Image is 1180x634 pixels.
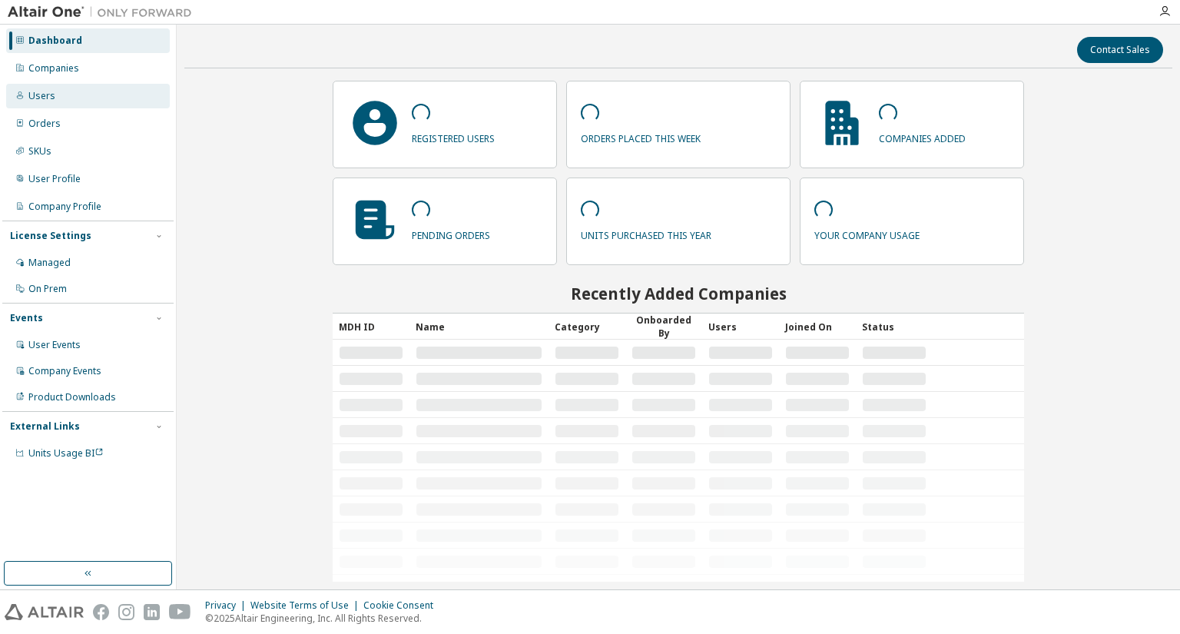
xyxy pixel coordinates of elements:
[169,604,191,620] img: youtube.svg
[333,284,1024,304] h2: Recently Added Companies
[118,604,134,620] img: instagram.svg
[205,599,250,612] div: Privacy
[28,283,67,295] div: On Prem
[862,314,926,339] div: Status
[28,62,79,75] div: Companies
[10,230,91,242] div: License Settings
[814,224,920,242] p: your company usage
[144,604,160,620] img: linkedin.svg
[581,128,701,145] p: orders placed this week
[363,599,442,612] div: Cookie Consent
[28,446,104,460] span: Units Usage BI
[205,612,442,625] p: © 2025 Altair Engineering, Inc. All Rights Reserved.
[555,314,619,339] div: Category
[28,391,116,403] div: Product Downloads
[412,224,490,242] p: pending orders
[879,128,966,145] p: companies added
[28,257,71,269] div: Managed
[5,604,84,620] img: altair_logo.svg
[1077,37,1163,63] button: Contact Sales
[250,599,363,612] div: Website Terms of Use
[28,201,101,213] div: Company Profile
[28,365,101,377] div: Company Events
[28,90,55,102] div: Users
[28,35,82,47] div: Dashboard
[28,339,81,351] div: User Events
[8,5,200,20] img: Altair One
[10,312,43,324] div: Events
[28,118,61,130] div: Orders
[10,420,80,433] div: External Links
[28,173,81,185] div: User Profile
[93,604,109,620] img: facebook.svg
[28,145,51,158] div: SKUs
[785,314,850,339] div: Joined On
[708,314,773,339] div: Users
[412,128,495,145] p: registered users
[416,314,543,339] div: Name
[631,314,696,340] div: Onboarded By
[339,314,403,339] div: MDH ID
[581,224,711,242] p: units purchased this year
